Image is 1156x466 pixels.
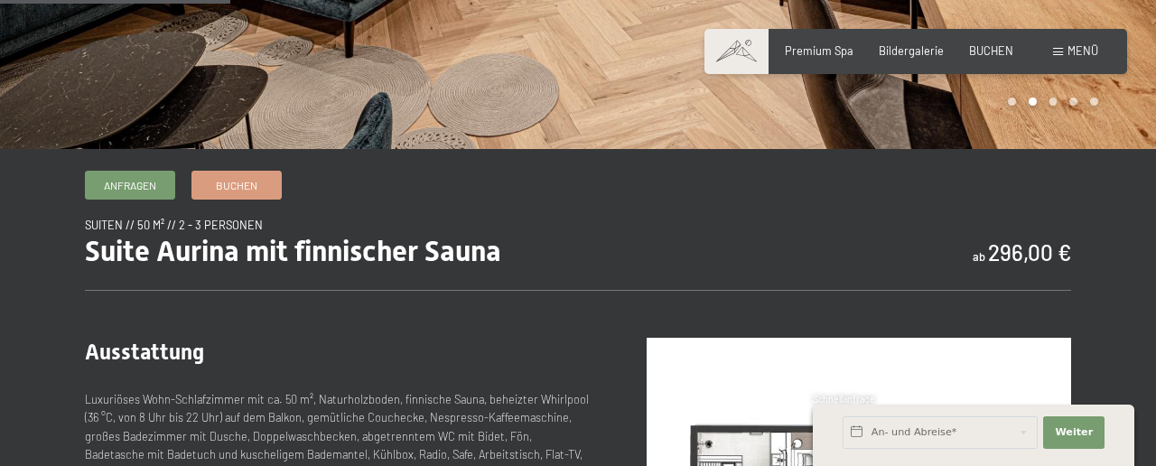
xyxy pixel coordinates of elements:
span: Ausstattung [85,340,204,365]
a: Anfragen [86,172,174,199]
span: Anfragen [104,178,156,193]
span: Weiter [1055,425,1093,440]
span: ab [973,249,985,264]
span: Suiten // 50 m² // 2 - 3 Personen [85,218,263,232]
a: Buchen [192,172,281,199]
a: Premium Spa [785,43,853,58]
span: Schnellanfrage [813,394,875,405]
span: Buchen [216,178,257,193]
a: BUCHEN [969,43,1013,58]
a: Bildergalerie [879,43,944,58]
span: Menü [1067,43,1098,58]
button: Weiter [1043,416,1105,449]
b: 296,00 € [988,239,1071,266]
span: Suite Aurina mit finnischer Sauna [85,234,501,268]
